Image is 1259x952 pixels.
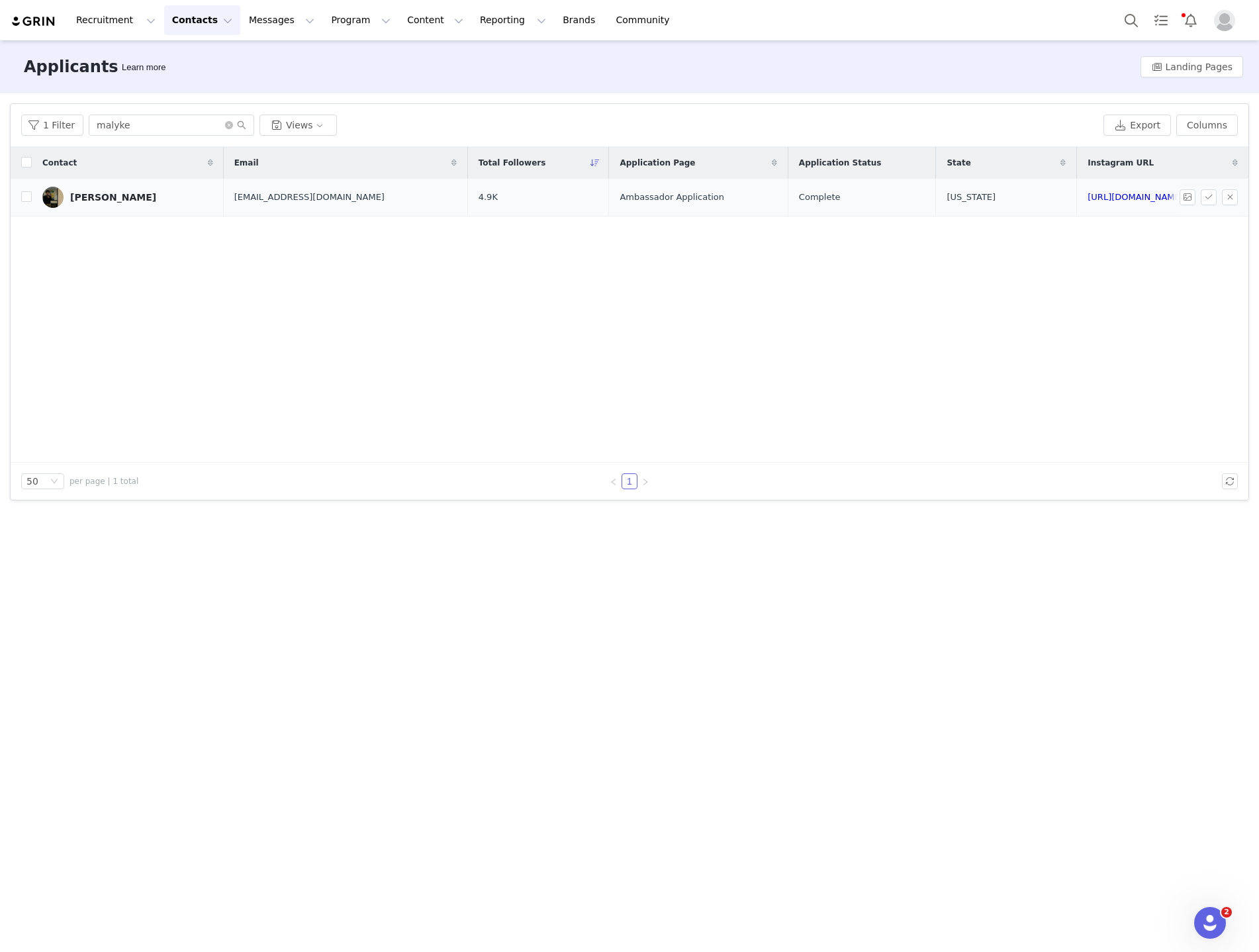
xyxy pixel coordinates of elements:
i: icon: search [237,120,246,130]
button: 1 Filter [21,115,83,136]
button: Profile [1206,10,1248,31]
a: Community [608,5,684,35]
button: Export [1103,115,1171,136]
span: [US_STATE] [947,191,996,204]
img: grin logo [11,15,57,28]
a: Tasks [1146,5,1176,35]
li: Next Page [637,473,653,489]
span: Instagram URL [1088,157,1154,169]
i: icon: close-circle [225,121,233,129]
div: 50 [26,474,38,489]
img: placeholder-profile.jpg [1214,10,1235,31]
a: [PERSON_NAME] [42,187,213,208]
i: icon: left [610,478,618,486]
span: Total Followers [479,157,546,169]
span: Complete [799,191,841,204]
li: 1 [622,473,637,489]
button: Columns [1176,115,1238,136]
button: Search [1117,5,1146,35]
span: [EMAIL_ADDRESS][DOMAIN_NAME] [234,191,385,204]
img: 5bbe6b66-537e-496a-9c7b-206a5edb3870.jpg [42,187,64,208]
span: per page | 1 total [70,475,138,487]
a: [URL][DOMAIN_NAME] [1088,192,1184,202]
button: Messages [241,5,322,35]
span: Ambassador Application [620,191,724,204]
div: Tooltip anchor [119,61,168,74]
li: Previous Page [606,473,622,489]
span: State [947,157,970,169]
div: [PERSON_NAME] [70,192,156,203]
button: Contacts [164,5,240,35]
button: Program [323,5,398,35]
span: 4.9K [479,191,498,204]
a: 1 [622,474,637,489]
button: Notifications [1176,5,1205,35]
button: Content [399,5,471,35]
button: Landing Pages [1141,56,1243,77]
i: icon: right [641,478,649,486]
span: Contact [42,157,77,169]
span: 2 [1221,907,1232,918]
a: Brands [555,5,607,35]
button: Recruitment [68,5,163,35]
span: Email [234,157,259,169]
button: Reporting [472,5,554,35]
button: Views [259,115,337,136]
input: Search... [89,115,254,136]
span: Application Status [799,157,882,169]
i: icon: down [50,477,58,487]
iframe: Intercom live chat [1194,907,1226,939]
span: Application Page [620,157,695,169]
h3: Applicants [24,55,118,79]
